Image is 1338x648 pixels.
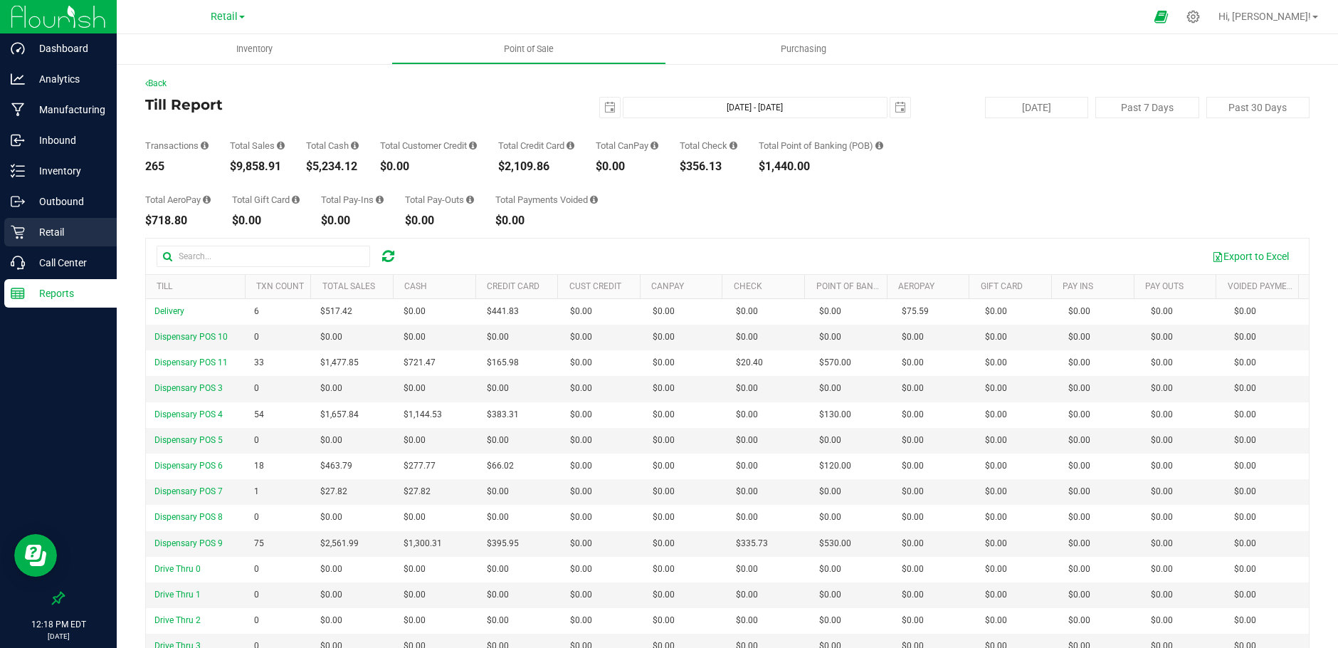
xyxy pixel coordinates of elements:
inline-svg: Analytics [11,72,25,86]
span: $0.00 [902,459,924,473]
span: $0.00 [487,330,509,344]
span: $0.00 [487,614,509,627]
span: Dispensary POS 8 [154,512,223,522]
a: Point of Banking (POB) [816,281,917,291]
div: Total AeroPay [145,195,211,204]
span: Dispensary POS 11 [154,357,228,367]
inline-svg: Dashboard [11,41,25,56]
span: $0.00 [1151,408,1173,422]
button: Export to Excel [1203,244,1298,268]
span: $0.00 [570,408,592,422]
span: $0.00 [819,382,841,395]
div: Total Pay-Outs [405,195,474,204]
span: $0.00 [404,434,426,447]
span: $0.00 [985,382,1007,395]
span: $1,300.31 [404,537,442,550]
button: Past 30 Days [1206,97,1310,118]
span: $0.00 [1151,382,1173,395]
a: Credit Card [487,281,539,291]
span: Dispensary POS 4 [154,409,223,419]
input: Search... [157,246,370,267]
span: $0.00 [570,356,592,370]
div: $0.00 [596,161,658,172]
h4: Till Report [145,97,533,113]
span: Point of Sale [485,43,573,56]
i: Sum of all successful AeroPay payment transaction amounts for all purchases in the date range. Ex... [203,195,211,204]
i: Sum of the successful, non-voided point-of-banking payment transaction amounts, both via payment ... [875,141,883,150]
span: $0.00 [985,330,1007,344]
span: $395.95 [487,537,519,550]
span: 54 [254,408,264,422]
span: 0 [254,434,259,447]
span: $0.00 [1151,356,1173,370]
span: $0.00 [1234,305,1256,318]
span: $0.00 [985,356,1007,370]
span: $0.00 [653,588,675,602]
a: AeroPay [898,281,934,291]
p: [DATE] [6,631,110,642]
span: $0.00 [985,459,1007,473]
span: $0.00 [819,305,841,318]
i: Sum of all successful, non-voided payment transaction amounts using check as the payment method. [729,141,737,150]
span: $0.00 [1068,305,1090,318]
inline-svg: Outbound [11,194,25,209]
span: $0.00 [320,563,342,576]
span: $0.00 [570,330,592,344]
span: $0.00 [653,356,675,370]
span: $570.00 [819,356,851,370]
div: $0.00 [405,215,474,226]
div: Manage settings [1184,10,1202,23]
i: Sum of all voided payment transaction amounts (excluding tips and transaction fees) within the da... [590,195,598,204]
p: Analytics [25,70,110,88]
span: $0.00 [570,459,592,473]
span: $0.00 [736,511,758,524]
span: $0.00 [487,511,509,524]
span: $0.00 [320,330,342,344]
span: $530.00 [819,537,851,550]
span: $0.00 [736,563,758,576]
span: $0.00 [1234,356,1256,370]
span: $2,561.99 [320,537,359,550]
inline-svg: Call Center [11,256,25,270]
div: $0.00 [321,215,384,226]
span: $120.00 [819,459,851,473]
span: $0.00 [1151,588,1173,602]
span: $0.00 [1234,537,1256,550]
span: $0.00 [1151,614,1173,627]
span: Drive Thru 2 [154,615,201,625]
span: Delivery [154,306,184,316]
div: Total Check [680,141,737,150]
label: Pin the sidebar to full width on large screens [51,591,65,605]
span: $0.00 [404,588,426,602]
span: $0.00 [1234,563,1256,576]
inline-svg: Inventory [11,164,25,178]
span: $0.00 [1068,459,1090,473]
span: $0.00 [902,588,924,602]
span: $0.00 [320,511,342,524]
button: [DATE] [985,97,1088,118]
a: Voided Payments [1228,281,1303,291]
span: $0.00 [653,434,675,447]
a: Purchasing [666,34,941,64]
p: Call Center [25,254,110,271]
span: $0.00 [1068,485,1090,498]
span: $66.02 [487,459,514,473]
span: $0.00 [819,485,841,498]
span: $0.00 [985,434,1007,447]
span: 75 [254,537,264,550]
p: 12:18 PM EDT [6,618,110,631]
a: Cash [404,281,427,291]
div: $0.00 [495,215,598,226]
span: 18 [254,459,264,473]
span: $0.00 [320,382,342,395]
span: $0.00 [653,382,675,395]
div: $718.80 [145,215,211,226]
i: Sum of all successful, non-voided cash payment transaction amounts (excluding tips and transactio... [351,141,359,150]
div: Total Gift Card [232,195,300,204]
span: $0.00 [653,408,675,422]
i: Sum of all successful, non-voided payment transaction amounts using credit card as the payment me... [567,141,574,150]
span: $0.00 [487,434,509,447]
a: TXN Count [256,281,304,291]
span: $0.00 [1068,563,1090,576]
span: $0.00 [487,588,509,602]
